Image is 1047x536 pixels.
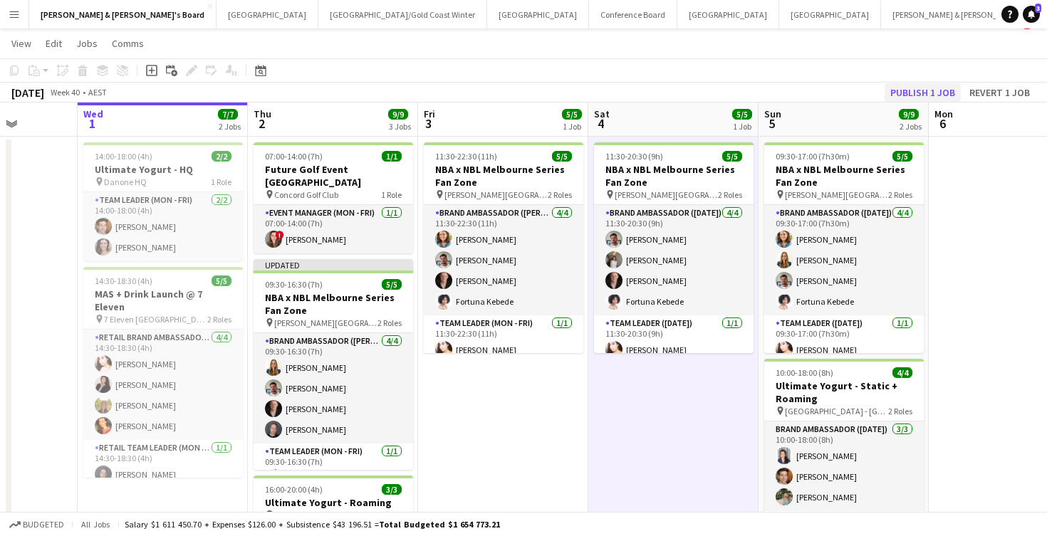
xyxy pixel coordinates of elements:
[594,315,754,364] app-card-role: Team Leader ([DATE])1/111:30-20:30 (9h)[PERSON_NAME]
[592,115,610,132] span: 4
[11,85,44,100] div: [DATE]
[254,163,413,189] h3: Future Golf Event [GEOGRAPHIC_DATA]
[932,115,953,132] span: 6
[888,189,912,200] span: 2 Roles
[219,121,241,132] div: 2 Jobs
[212,151,231,162] span: 2/2
[254,333,413,443] app-card-role: Brand Ambassador ([PERSON_NAME])4/409:30-16:30 (7h)[PERSON_NAME][PERSON_NAME][PERSON_NAME][PERSON...
[594,107,610,120] span: Sat
[40,34,68,53] a: Edit
[779,1,881,28] button: [GEOGRAPHIC_DATA]
[6,34,37,53] a: View
[764,163,924,189] h3: NBA x NBL Melbourne Series Fan Zone
[47,87,83,98] span: Week 40
[23,520,64,530] span: Budgeted
[265,279,323,290] span: 09:30-16:30 (7h)
[318,1,487,28] button: [GEOGRAPHIC_DATA]/Gold Coast Winter
[251,115,271,132] span: 2
[254,496,413,509] h3: Ultimate Yogurt - Roaming
[274,189,338,200] span: Concord Golf Club
[764,315,924,364] app-card-role: Team Leader ([DATE])1/109:30-17:00 (7h30m)[PERSON_NAME]
[106,34,150,53] a: Comms
[733,121,751,132] div: 1 Job
[254,107,271,120] span: Thu
[722,151,742,162] span: 5/5
[81,115,103,132] span: 1
[377,317,402,328] span: 2 Roles
[899,109,919,120] span: 9/9
[254,205,413,253] app-card-role: Event Manager (Mon - Fri)1/107:00-14:00 (7h)![PERSON_NAME]
[83,163,243,176] h3: Ultimate Yogurt - HQ
[594,142,754,353] app-job-card: 11:30-20:30 (9h)5/5NBA x NBL Melbourne Series Fan Zone [PERSON_NAME][GEOGRAPHIC_DATA], [GEOGRAPHI...
[212,275,231,286] span: 5/5
[444,189,548,200] span: [PERSON_NAME][GEOGRAPHIC_DATA], [GEOGRAPHIC_DATA]
[265,151,323,162] span: 07:00-14:00 (7h)
[95,151,152,162] span: 14:00-18:00 (4h)
[29,1,217,28] button: [PERSON_NAME] & [PERSON_NAME]'s Board
[11,37,31,50] span: View
[254,291,413,317] h3: NBA x NBL Melbourne Series Fan Zone
[589,1,677,28] button: Conference Board
[95,275,152,286] span: 14:30-18:30 (4h)
[83,267,243,478] app-job-card: 14:30-18:30 (4h)5/5MAS + Drink Launch @ 7 Eleven 7 Eleven [GEOGRAPHIC_DATA]2 RolesRETAIL Brand Am...
[776,367,833,378] span: 10:00-18:00 (8h)
[888,406,912,416] span: 2 Roles
[562,109,582,120] span: 5/5
[382,484,402,495] span: 3/3
[83,142,243,261] app-job-card: 14:00-18:00 (4h)2/2Ultimate Yogurt - HQ Danone HQ1 RoleTeam Leader (Mon - Fri)2/214:00-18:00 (4h)...
[83,192,243,261] app-card-role: Team Leader (Mon - Fri)2/214:00-18:00 (4h)[PERSON_NAME][PERSON_NAME]
[487,1,589,28] button: [GEOGRAPHIC_DATA]
[615,189,718,200] span: [PERSON_NAME][GEOGRAPHIC_DATA], [GEOGRAPHIC_DATA]
[594,205,754,315] app-card-role: Brand Ambassador ([DATE])4/411:30-20:30 (9h)[PERSON_NAME][PERSON_NAME][PERSON_NAME]Fortuna Kebede
[934,107,953,120] span: Mon
[892,151,912,162] span: 5/5
[388,109,408,120] span: 9/9
[382,151,402,162] span: 1/1
[764,205,924,315] app-card-role: Brand Ambassador ([DATE])4/409:30-17:00 (7h30m)[PERSON_NAME][PERSON_NAME][PERSON_NAME]Fortuna Kebede
[424,315,583,364] app-card-role: Team Leader (Mon - Fri)1/111:30-22:30 (11h)[PERSON_NAME]
[217,1,318,28] button: [GEOGRAPHIC_DATA]
[424,107,435,120] span: Fri
[254,259,413,270] div: Updated
[382,279,402,290] span: 5/5
[207,314,231,325] span: 2 Roles
[389,121,411,132] div: 3 Jobs
[424,205,583,315] app-card-role: Brand Ambassador ([PERSON_NAME])4/411:30-22:30 (11h)[PERSON_NAME][PERSON_NAME][PERSON_NAME]Fortun...
[112,37,144,50] span: Comms
[732,109,752,120] span: 5/5
[104,177,147,187] span: Danone HQ
[764,379,924,405] h3: Ultimate Yogurt - Static + Roaming
[1035,4,1041,13] span: 3
[46,37,62,50] span: Edit
[677,1,779,28] button: [GEOGRAPHIC_DATA]
[83,288,243,313] h3: MAS + Drink Launch @ 7 Eleven
[422,115,435,132] span: 3
[76,37,98,50] span: Jobs
[424,142,583,353] app-job-card: 11:30-22:30 (11h)5/5NBA x NBL Melbourne Series Fan Zone [PERSON_NAME][GEOGRAPHIC_DATA], [GEOGRAPH...
[892,367,912,378] span: 4/4
[265,484,323,495] span: 16:00-20:00 (4h)
[776,151,850,162] span: 09:30-17:00 (7h30m)
[885,83,961,102] button: Publish 1 job
[762,115,781,132] span: 5
[764,421,924,511] app-card-role: Brand Ambassador ([DATE])3/310:00-18:00 (8h)[PERSON_NAME][PERSON_NAME][PERSON_NAME]
[274,317,377,328] span: [PERSON_NAME][GEOGRAPHIC_DATA], [GEOGRAPHIC_DATA]
[254,259,413,470] app-job-card: Updated09:30-16:30 (7h)5/5NBA x NBL Melbourne Series Fan Zone [PERSON_NAME][GEOGRAPHIC_DATA], [GE...
[218,109,238,120] span: 7/7
[379,519,500,530] span: Total Budgeted $1 654 773.21
[964,83,1036,102] button: Revert 1 job
[276,231,284,239] span: !
[254,142,413,253] div: 07:00-14:00 (7h)1/1Future Golf Event [GEOGRAPHIC_DATA] Concord Golf Club1 RoleEvent Manager (Mon ...
[104,314,207,325] span: 7 Eleven [GEOGRAPHIC_DATA]
[254,443,413,492] app-card-role: Team Leader (Mon - Fri)1/109:30-16:30 (7h)
[83,440,243,488] app-card-role: RETAIL Team Leader (Mon - Fri)1/114:30-18:30 (4h)[PERSON_NAME]
[71,34,103,53] a: Jobs
[211,177,231,187] span: 1 Role
[764,142,924,353] app-job-card: 09:30-17:00 (7h30m)5/5NBA x NBL Melbourne Series Fan Zone [PERSON_NAME][GEOGRAPHIC_DATA], [GEOGRA...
